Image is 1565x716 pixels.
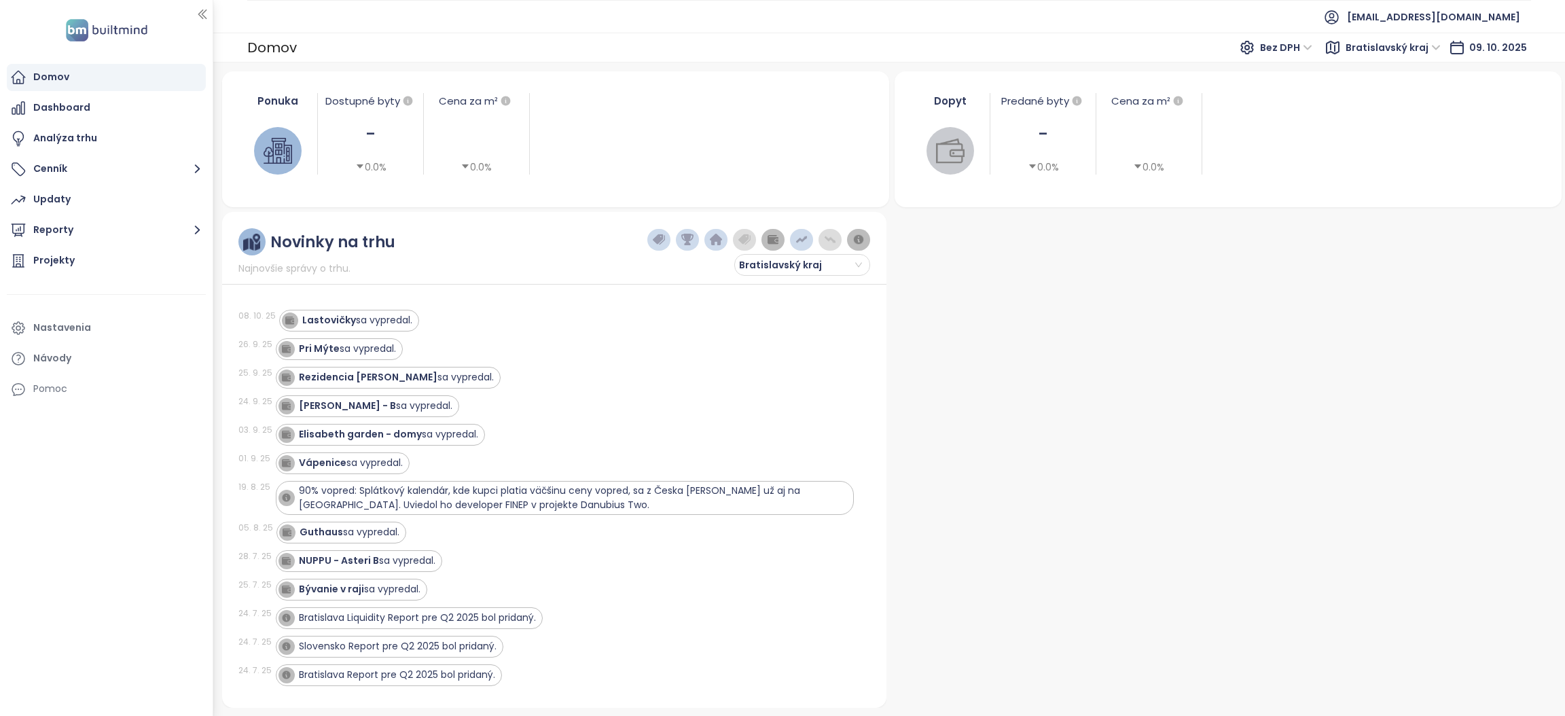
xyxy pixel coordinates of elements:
span: Najnovšie správy o trhu. [238,261,350,276]
img: logo [62,16,151,44]
img: ruler [243,234,260,251]
div: sa vypredal. [300,525,399,539]
img: icon [281,429,291,439]
div: sa vypredal. [299,370,494,384]
strong: Pri Mýte [299,342,340,355]
div: Cena za m² [1103,93,1195,109]
span: caret-down [461,162,470,171]
div: 01. 9. 25 [238,452,272,465]
img: price-tag-grey.png [738,234,751,246]
div: 24. 9. 25 [238,395,272,408]
div: sa vypredal. [299,342,396,356]
div: Domov [247,35,297,60]
img: icon [281,670,291,679]
div: 24. 7. 25 [238,607,272,620]
div: Pomoc [7,376,206,403]
strong: NUPPU - Asteri B [299,554,379,567]
img: wallet-dark-grey.png [767,234,779,246]
div: 19. 8. 25 [238,481,272,493]
div: Domov [33,69,69,86]
span: Bratislavský kraj [739,255,862,275]
button: Reporty [7,217,206,244]
img: icon [281,641,291,651]
a: Návody [7,345,206,372]
span: Bratislavský kraj [1346,37,1441,58]
span: Bratislava Report pre Q2 2025 bol pridaný. [299,668,495,681]
div: 0.0% [461,160,492,175]
div: sa vypredal. [302,313,412,327]
a: Domov [7,64,206,91]
img: icon [281,493,291,502]
strong: Bývanie v raji [299,582,364,596]
img: price-decreases.png [824,234,836,246]
div: 25. 9. 25 [238,367,272,379]
div: - [997,120,1089,148]
div: - [325,120,416,148]
div: 24. 7. 25 [238,664,272,677]
div: 05. 8. 25 [238,522,273,534]
a: Dashboard [7,94,206,122]
span: [EMAIL_ADDRESS][DOMAIN_NAME] [1347,1,1520,33]
div: Dashboard [33,99,90,116]
div: Dostupné byty [325,93,416,109]
div: 08. 10. 25 [238,310,276,322]
a: Updaty [7,186,206,213]
img: wallet [936,137,965,165]
div: Novinky na trhu [270,234,395,251]
strong: Rezidencia [PERSON_NAME] [299,370,437,384]
span: 90% vopred: Splátkový kalendár, kde kupci platia väčšinu ceny vopred, sa z Česka [PERSON_NAME] už... [299,484,800,512]
img: icon [285,315,294,325]
a: Analýza trhu [7,125,206,152]
div: Pomoc [33,380,67,397]
span: Bratislava Liquidity Report pre Q2 2025 bol pridaný. [299,611,536,624]
div: Projekty [33,252,75,269]
img: icon [281,556,291,565]
img: price-tag-dark-blue.png [653,234,665,246]
span: Bez DPH [1260,37,1312,58]
div: Cena za m² [439,93,498,109]
div: 26. 9. 25 [238,338,272,351]
div: 03. 9. 25 [238,424,272,436]
div: sa vypredal. [299,456,403,470]
div: sa vypredal. [299,427,478,442]
strong: Vápenice [299,456,346,469]
div: 24. 7. 25 [238,636,272,648]
img: information-circle.png [852,234,865,246]
div: Dopyt [918,93,984,109]
div: Predané byty [997,93,1089,109]
img: icon [281,584,291,594]
div: Nastavenia [33,319,91,336]
img: home-dark-blue.png [710,234,722,246]
img: trophy-dark-blue.png [681,234,694,246]
a: Projekty [7,247,206,274]
strong: Lastovičky [302,313,356,327]
div: Updaty [33,191,71,208]
span: caret-down [1133,162,1143,171]
div: 0.0% [1028,160,1059,175]
div: 28. 7. 25 [238,550,272,562]
img: icon [281,372,291,382]
img: icon [281,458,291,467]
div: Návody [33,350,71,367]
span: Slovensko Report pre Q2 2025 bol pridaný. [299,639,497,653]
div: 0.0% [355,160,386,175]
img: icon [281,344,291,353]
img: icon [281,613,291,622]
span: caret-down [1028,162,1037,171]
strong: Guthaus [300,525,343,539]
a: Nastavenia [7,315,206,342]
span: 09. 10. 2025 [1469,41,1527,54]
div: Analýza trhu [33,130,97,147]
img: icon [282,527,291,537]
img: price-increases.png [795,234,808,246]
div: sa vypredal. [299,399,452,413]
strong: [PERSON_NAME] - B [299,399,396,412]
img: icon [281,401,291,410]
div: sa vypredal. [299,554,435,568]
img: house [264,137,292,165]
strong: Elisabeth garden - domy [299,427,422,441]
button: Cenník [7,156,206,183]
div: 0.0% [1133,160,1164,175]
div: Ponuka [245,93,311,109]
div: 25. 7. 25 [238,579,272,591]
